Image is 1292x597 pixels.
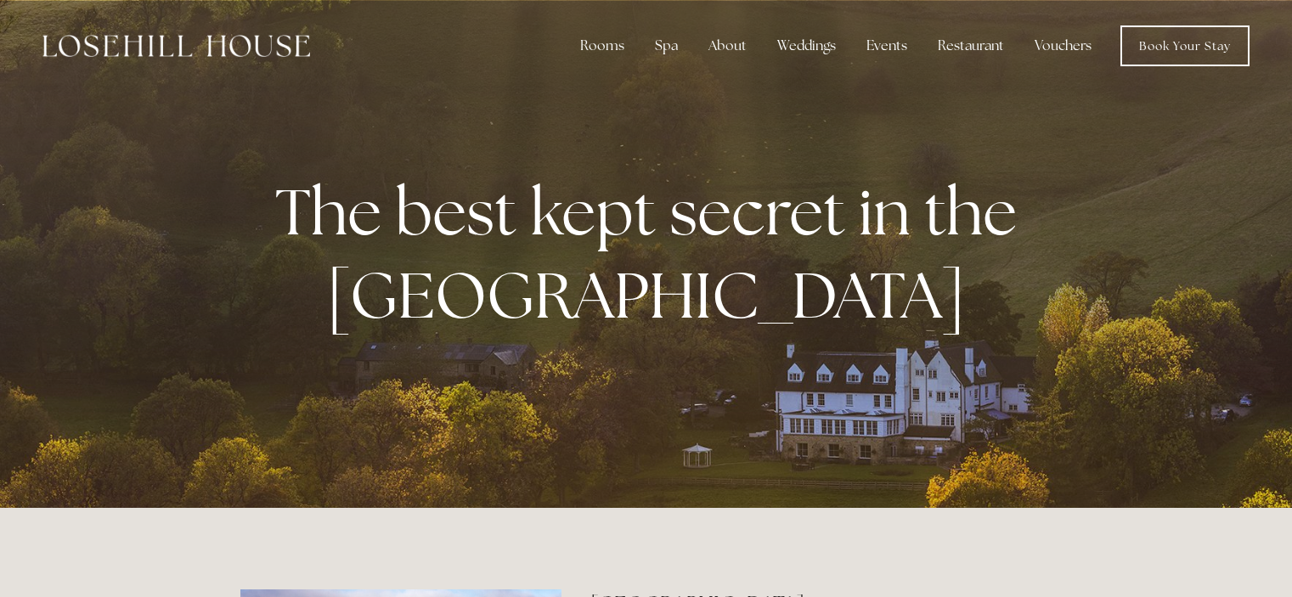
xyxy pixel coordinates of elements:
[42,35,310,57] img: Losehill House
[1120,25,1250,66] a: Book Your Stay
[764,29,849,63] div: Weddings
[1021,29,1105,63] a: Vouchers
[567,29,638,63] div: Rooms
[641,29,691,63] div: Spa
[924,29,1018,63] div: Restaurant
[275,170,1030,336] strong: The best kept secret in the [GEOGRAPHIC_DATA]
[853,29,921,63] div: Events
[695,29,760,63] div: About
